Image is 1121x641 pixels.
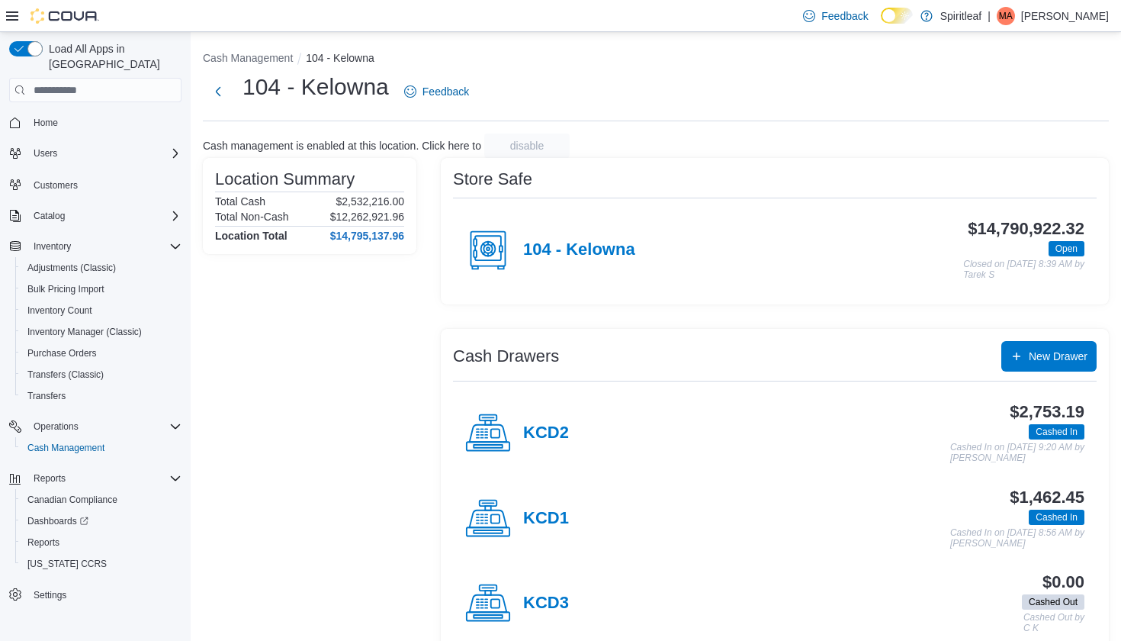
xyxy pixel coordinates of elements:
span: Bulk Pricing Import [21,280,181,298]
a: Bulk Pricing Import [21,280,111,298]
a: Transfers (Classic) [21,366,110,384]
span: Feedback [422,84,469,99]
a: Adjustments (Classic) [21,259,122,277]
p: Closed on [DATE] 8:39 AM by Tarek S [963,259,1084,280]
a: [US_STATE] CCRS [21,555,113,573]
h4: KCD2 [523,424,569,443]
button: Users [27,144,63,163]
button: Home [3,111,188,134]
a: Feedback [398,76,475,107]
span: Customers [27,175,181,194]
p: Cashed In on [DATE] 9:20 AM by [PERSON_NAME] [950,443,1084,463]
span: Reports [21,533,181,552]
span: Canadian Compliance [21,491,181,509]
span: Catalog [34,210,65,222]
span: Transfers (Classic) [27,369,104,381]
span: Adjustments (Classic) [27,262,116,274]
h3: Store Safe [453,170,532,188]
span: Transfers (Classic) [21,366,181,384]
button: Settings [3,584,188,606]
h4: KCD1 [523,509,569,529]
p: $2,532,216.00 [336,195,404,208]
span: Reports [27,536,59,549]
span: Transfers [21,387,181,405]
span: Users [34,147,57,159]
a: Dashboards [15,511,188,532]
span: disable [510,138,544,153]
a: Inventory Count [21,301,98,320]
h3: $2,753.19 [1010,403,1084,421]
button: Catalog [27,207,71,225]
h4: $14,795,137.96 [330,230,404,242]
span: Cashed Out [1022,594,1084,610]
button: Transfers (Classic) [15,364,188,385]
span: Settings [27,585,181,604]
span: Reports [27,469,181,488]
span: Purchase Orders [21,344,181,362]
button: Reports [3,468,188,489]
span: Inventory Count [27,304,92,317]
h4: Location Total [215,230,287,242]
p: Spiritleaf [940,7,981,25]
button: Operations [3,416,188,437]
span: Open [1049,241,1084,256]
span: Transfers [27,390,66,402]
span: MA [999,7,1013,25]
span: Home [27,113,181,132]
span: Operations [34,420,79,433]
span: Cash Management [27,442,104,454]
input: Dark Mode [881,8,913,24]
span: Customers [34,179,78,192]
h4: KCD3 [523,594,569,614]
p: $12,262,921.96 [330,211,404,223]
span: Washington CCRS [21,555,181,573]
a: Cash Management [21,439,111,457]
h3: $1,462.45 [1010,488,1084,507]
span: Cashed In [1036,511,1078,524]
p: [PERSON_NAME] [1021,7,1109,25]
a: Home [27,114,64,132]
span: [US_STATE] CCRS [27,558,107,570]
h3: Cash Drawers [453,347,559,366]
span: Cashed Out [1029,595,1078,609]
span: Inventory [34,240,71,253]
button: disable [484,134,570,158]
span: Adjustments (Classic) [21,259,181,277]
button: Adjustments (Classic) [15,257,188,279]
a: Inventory Manager (Classic) [21,323,148,341]
nav: An example of EuiBreadcrumbs [203,50,1109,69]
p: | [988,7,991,25]
button: Transfers [15,385,188,407]
span: Open [1055,242,1078,256]
button: Reports [27,469,72,488]
span: Cashed In [1036,425,1078,439]
h1: 104 - Kelowna [243,72,389,102]
h3: $0.00 [1042,573,1084,591]
a: Settings [27,586,72,604]
button: [US_STATE] CCRS [15,553,188,575]
button: Inventory Count [15,300,188,321]
div: Michael A [997,7,1015,25]
span: Load All Apps in [GEOGRAPHIC_DATA] [43,41,181,72]
button: Operations [27,417,85,436]
span: Dashboards [27,515,88,527]
a: Reports [21,533,66,552]
span: Feedback [821,8,868,24]
button: Cash Management [203,52,293,64]
button: Inventory Manager (Classic) [15,321,188,343]
a: Feedback [797,1,874,31]
button: Inventory [3,236,188,257]
span: Bulk Pricing Import [27,283,104,295]
h6: Total Cash [215,195,265,208]
p: Cashed In on [DATE] 8:56 AM by [PERSON_NAME] [950,528,1084,549]
a: Dashboards [21,512,95,530]
span: Home [34,117,58,129]
button: Reports [15,532,188,553]
button: Catalog [3,205,188,227]
button: New Drawer [1001,341,1097,372]
button: Cash Management [15,437,188,459]
span: Cashed In [1029,510,1084,525]
img: Cova [31,8,99,24]
span: Dashboards [21,512,181,530]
